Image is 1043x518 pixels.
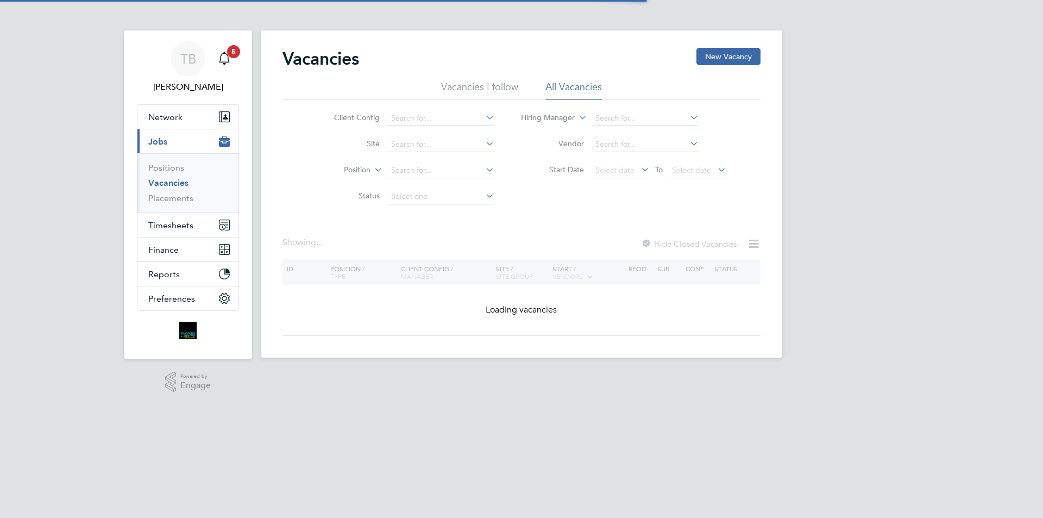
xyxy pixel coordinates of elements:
[441,80,518,100] li: Vacancies I follow
[148,245,179,255] span: Finance
[137,213,238,237] button: Timesheets
[652,163,666,177] span: To
[227,45,240,58] span: 5
[282,237,325,248] div: Showing
[148,220,193,230] span: Timesheets
[592,137,699,152] input: Search for...
[137,262,238,286] button: Reports
[282,48,359,70] h2: Vacancies
[317,191,380,201] label: Status
[137,286,238,310] button: Preferences
[641,239,737,249] label: Hide Closed Vacancies
[137,238,238,261] button: Finance
[672,165,711,175] span: Select date
[179,322,197,339] img: bromak-logo-retina.png
[387,189,494,204] input: Select one
[165,372,211,392] a: Powered byEngage
[180,381,211,390] span: Engage
[137,129,238,153] button: Jobs
[387,163,494,178] input: Search for...
[387,137,494,152] input: Search for...
[512,113,575,123] label: Hiring Manager
[137,80,239,93] span: Tegan Bligh
[308,165,370,176] label: Position
[148,294,195,304] span: Preferences
[148,193,193,203] a: Placements
[213,41,235,76] a: 5
[148,178,189,188] a: Vacancies
[148,269,180,279] span: Reports
[148,112,183,122] span: Network
[137,41,239,93] a: TB[PERSON_NAME]
[124,30,252,359] nav: Main navigation
[387,111,494,126] input: Search for...
[137,153,238,213] div: Jobs
[592,111,699,126] input: Search for...
[317,113,380,122] label: Client Config
[137,105,238,129] button: Network
[545,80,602,100] li: All Vacancies
[595,165,634,175] span: Select date
[521,165,584,174] label: Start Date
[696,48,761,65] button: New Vacancy
[148,136,167,147] span: Jobs
[180,52,196,66] span: TB
[521,139,584,148] label: Vendor
[317,139,380,148] label: Site
[148,163,184,173] a: Positions
[137,322,239,339] a: Go to home page
[316,237,323,248] span: ...
[180,372,211,381] span: Powered by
